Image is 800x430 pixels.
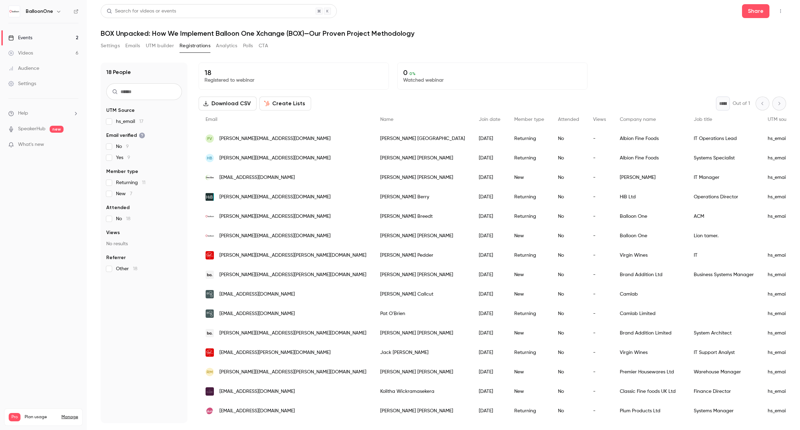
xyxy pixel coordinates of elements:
button: Download CSV [199,97,257,110]
div: Systems Manager [687,401,761,421]
img: balloonone.com [206,232,214,240]
div: No [551,343,586,362]
span: New [116,190,132,197]
div: [PERSON_NAME] [GEOGRAPHIC_DATA] [373,129,472,148]
span: Email verified [106,132,145,139]
span: Attended [106,204,130,211]
span: [PERSON_NAME][EMAIL_ADDRESS][DOMAIN_NAME] [219,232,331,240]
div: Events [8,34,32,41]
div: - [586,382,613,401]
img: balloonone.com [206,212,214,221]
div: Operations Director [687,187,761,207]
div: Audience [8,65,39,72]
div: New [507,382,551,401]
div: [PERSON_NAME] [PERSON_NAME] [373,148,472,168]
div: New [507,323,551,343]
div: - [586,148,613,168]
div: Classic Fine foods UK Ltd [613,382,687,401]
span: [PERSON_NAME][EMAIL_ADDRESS][PERSON_NAME][DOMAIN_NAME] [219,271,366,279]
span: 7 [130,191,132,196]
div: Albion Fine Foods [613,129,687,148]
p: Registered to webinar [205,77,383,84]
div: Albion Fine Foods [613,148,687,168]
img: BalloonOne [9,6,20,17]
div: IT Support Analyst [687,343,761,362]
div: [DATE] [472,323,507,343]
div: No [551,284,586,304]
div: [DATE] [472,401,507,421]
div: Returning [507,343,551,362]
div: Finance Director [687,382,761,401]
span: No [116,143,129,150]
span: new [50,126,64,133]
div: - [586,168,613,187]
span: What's new [18,141,44,148]
div: No [551,382,586,401]
div: [DATE] [472,304,507,323]
button: Settings [101,40,120,51]
div: No [551,207,586,226]
span: HB [207,155,212,161]
div: - [586,265,613,284]
div: Business Systems Manager [687,265,761,284]
div: Camlab [613,284,687,304]
button: Share [742,4,769,18]
div: New [507,362,551,382]
span: Company name [620,117,656,122]
p: Watched webinar [403,77,582,84]
div: - [586,323,613,343]
section: facet-groups [106,107,182,272]
div: [PERSON_NAME] [PERSON_NAME] [373,168,472,187]
div: IT Operations Lead [687,129,761,148]
span: [EMAIL_ADDRESS][DOMAIN_NAME] [219,174,295,181]
span: UTM Source [106,107,135,114]
img: camlab.co.uk [206,309,214,318]
div: No [551,323,586,343]
div: [PERSON_NAME] [PERSON_NAME] [373,265,472,284]
div: Returning [507,148,551,168]
div: [PERSON_NAME] Pedder [373,246,472,265]
div: No [551,148,586,168]
span: [PERSON_NAME][EMAIL_ADDRESS][PERSON_NAME][DOMAIN_NAME] [219,252,366,259]
span: Views [593,117,606,122]
button: Polls [243,40,253,51]
div: [DATE] [472,148,507,168]
div: New [507,168,551,187]
span: [EMAIL_ADDRESS][DOMAIN_NAME] [219,407,295,415]
span: 11 [142,180,145,185]
div: [PERSON_NAME] [PERSON_NAME] [373,362,472,382]
img: brandaddition.com [206,329,214,337]
div: Virgin Wines [613,246,687,265]
span: Attended [558,117,579,122]
span: 0 % [409,71,416,76]
span: [PERSON_NAME][EMAIL_ADDRESS][PERSON_NAME][DOMAIN_NAME] [219,369,366,376]
img: virginwines.co.uk [206,251,214,259]
p: 0 [403,68,582,77]
span: [PERSON_NAME][EMAIL_ADDRESS][DOMAIN_NAME] [219,213,331,220]
span: [EMAIL_ADDRESS][DOMAIN_NAME] [219,310,295,317]
div: IT [687,246,761,265]
div: System Architect [687,323,761,343]
div: New [507,226,551,246]
span: RM [207,369,213,375]
div: ACM [687,207,761,226]
span: No [116,215,131,222]
div: [DATE] [472,129,507,148]
div: [PERSON_NAME] Berry [373,187,472,207]
img: plumplay.com [206,407,214,415]
button: Create Lists [259,97,311,110]
a: Manage [61,414,78,420]
div: - [586,246,613,265]
h1: BOX Unpacked: How We Implement Balloon One Xchange (BOX)—Our Proven Project Methodology [101,29,786,38]
div: Returning [507,207,551,226]
div: [PERSON_NAME] [PERSON_NAME] [373,323,472,343]
div: Balloon One [613,226,687,246]
span: [EMAIL_ADDRESS][DOMAIN_NAME] [219,388,295,395]
div: [DATE] [472,246,507,265]
div: No [551,246,586,265]
div: - [586,207,613,226]
div: [PERSON_NAME] [613,168,687,187]
span: hs_email [116,118,143,125]
span: 18 [133,266,137,271]
span: Views [106,229,120,236]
